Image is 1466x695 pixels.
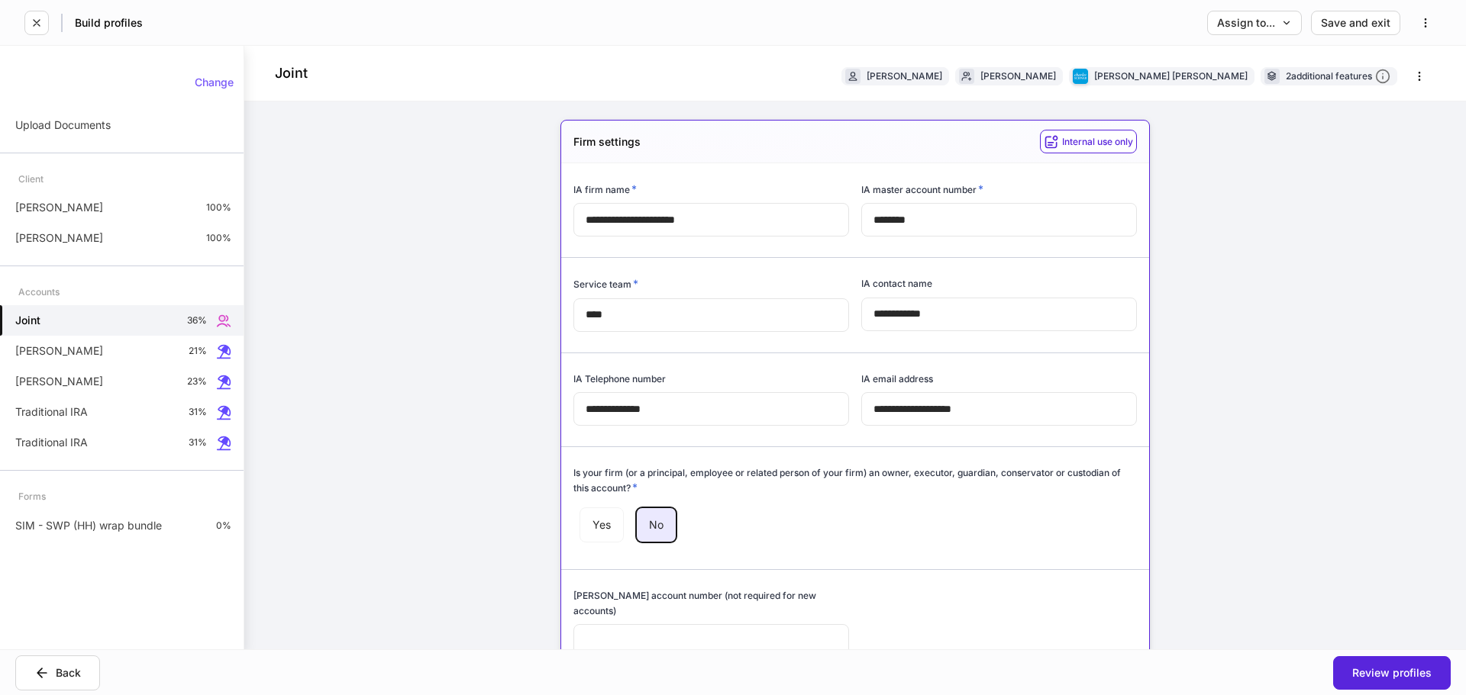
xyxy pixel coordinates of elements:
[1217,18,1292,28] div: Assign to...
[1073,69,1088,84] img: charles-schwab-BFYFdbvS.png
[1207,11,1302,35] button: Assign to...
[573,372,666,386] h6: IA Telephone number
[1286,69,1390,85] div: 2 additional features
[867,69,942,83] div: [PERSON_NAME]
[185,70,244,95] button: Change
[18,278,60,305] div: Accounts
[206,232,231,244] p: 100%
[15,655,100,690] button: Back
[15,230,103,246] p: [PERSON_NAME]
[573,134,641,150] h5: Firm settings
[206,201,231,214] p: 100%
[75,15,143,31] h5: Build profiles
[15,518,162,533] p: SIM - SWP (HH) wrap bundle
[189,436,207,449] p: 31%
[1321,18,1390,28] div: Save and exit
[15,117,111,133] p: Upload Documents
[573,276,638,291] h6: Service team
[1062,134,1133,149] h6: Internal use only
[187,375,207,388] p: 23%
[573,588,849,617] h6: [PERSON_NAME] account number (not required for new accounts)
[18,483,46,510] div: Forms
[275,64,308,82] h4: Joint
[861,276,932,291] h6: IA contact name
[1311,11,1400,35] button: Save and exit
[34,665,81,681] div: Back
[1352,668,1432,678] div: Review profiles
[1333,656,1451,690] button: Review profiles
[189,345,207,357] p: 21%
[15,435,88,450] p: Traditional IRA
[980,69,1056,83] div: [PERSON_NAME]
[573,182,637,197] h6: IA firm name
[15,404,88,420] p: Traditional IRA
[195,77,234,88] div: Change
[1094,69,1248,83] div: [PERSON_NAME] [PERSON_NAME]
[861,372,933,386] h6: IA email address
[861,182,983,197] h6: IA master account number
[573,465,1137,495] h6: Is your firm (or a principal, employee or related person of your firm) an owner, executor, guardi...
[15,343,103,359] p: [PERSON_NAME]
[15,313,40,328] h5: Joint
[189,406,207,418] p: 31%
[187,314,207,327] p: 36%
[15,200,103,215] p: [PERSON_NAME]
[18,166,44,192] div: Client
[15,374,103,389] p: [PERSON_NAME]
[216,520,231,532] p: 0%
